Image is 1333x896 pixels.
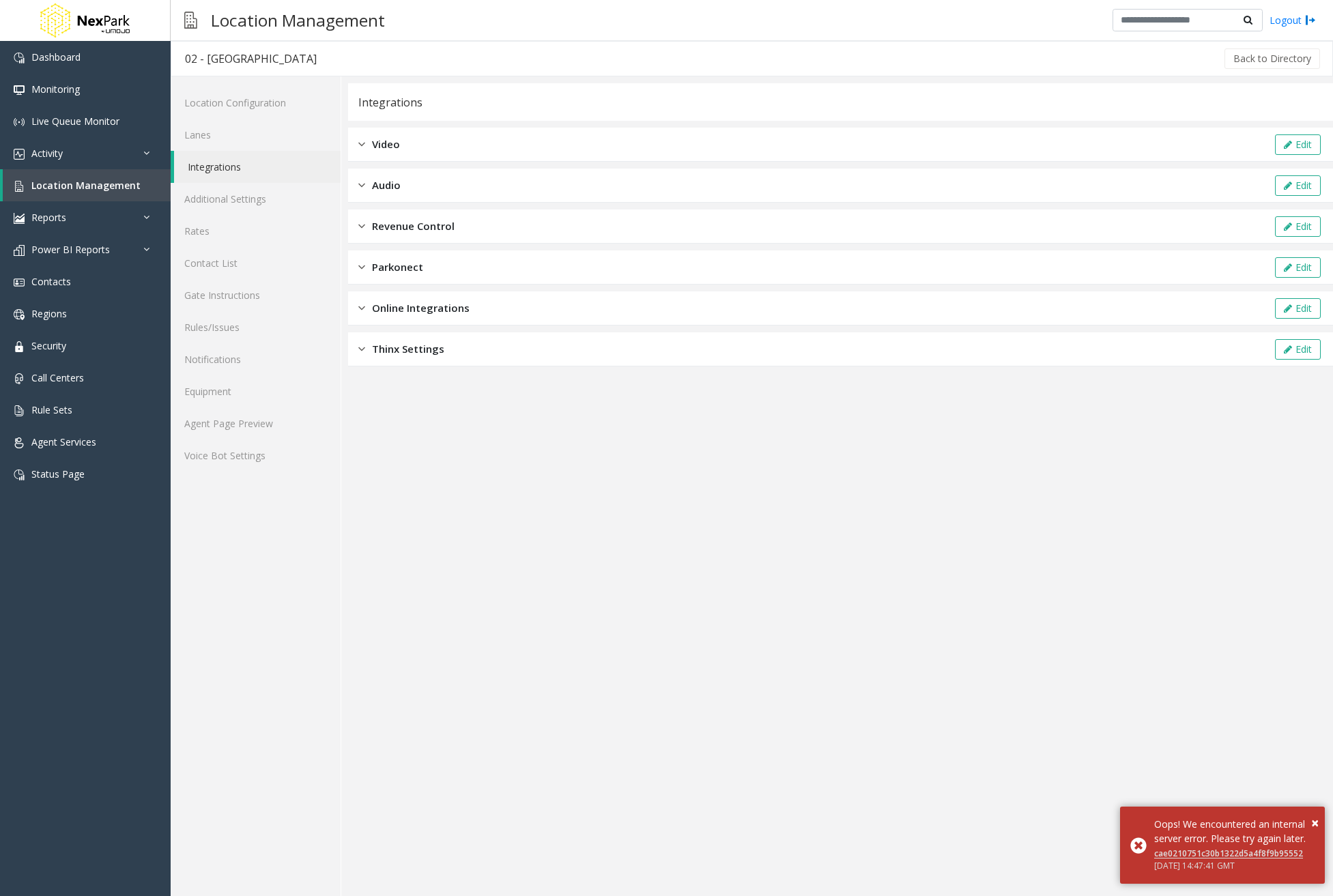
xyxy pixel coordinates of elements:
[1275,134,1321,155] button: Edit
[204,3,392,37] h3: Location Management
[14,341,25,352] img: 'icon'
[14,309,25,320] img: 'icon'
[185,50,317,68] div: 02 - [GEOGRAPHIC_DATA]
[14,277,25,288] img: 'icon'
[358,136,365,152] img: closed
[1311,813,1319,832] span: ×
[171,407,341,439] a: Agent Page Preview
[31,275,71,288] span: Contacts
[14,405,25,416] img: 'icon'
[1305,13,1316,27] img: logout
[1275,257,1321,278] button: Edit
[31,83,80,96] span: Monitoring
[31,435,96,448] span: Agent Services
[1275,339,1321,360] button: Edit
[31,115,119,128] span: Live Queue Monitor
[358,341,365,357] img: closed
[171,247,341,279] a: Contact List
[14,245,25,256] img: 'icon'
[31,243,110,256] span: Power BI Reports
[171,439,341,472] a: Voice Bot Settings
[1275,216,1321,237] button: Edit
[372,341,444,357] span: Thinx Settings
[14,181,25,192] img: 'icon'
[358,177,365,193] img: closed
[372,177,401,193] span: Audio
[14,117,25,128] img: 'icon'
[184,3,197,37] img: pageIcon
[171,311,341,343] a: Rules/Issues
[1275,175,1321,196] button: Edit
[31,179,141,192] span: Location Management
[14,149,25,160] img: 'icon'
[1275,298,1321,319] button: Edit
[372,136,400,152] span: Video
[31,403,72,416] span: Rule Sets
[3,169,171,201] a: Location Management
[171,343,341,375] a: Notifications
[14,53,25,63] img: 'icon'
[372,259,423,275] span: Parkonect
[171,279,341,311] a: Gate Instructions
[358,93,422,111] div: Integrations
[171,183,341,215] a: Additional Settings
[31,307,67,320] span: Regions
[31,211,66,224] span: Reports
[1224,48,1320,69] button: Back to Directory
[14,469,25,480] img: 'icon'
[1270,13,1316,27] a: Logout
[1154,860,1315,872] div: [DATE] 14:47:41 GMT
[358,300,365,316] img: closed
[358,218,365,234] img: closed
[171,375,341,407] a: Equipment
[31,371,84,384] span: Call Centers
[372,218,455,234] span: Revenue Control
[31,147,63,160] span: Activity
[31,339,66,352] span: Security
[1154,848,1303,859] a: cae0210751c30b1322d5a4f8f9b95552
[31,467,85,480] span: Status Page
[174,151,341,183] a: Integrations
[171,215,341,247] a: Rates
[14,373,25,384] img: 'icon'
[1154,817,1315,846] div: Oops! We encountered an internal server error. Please try again later.
[372,300,470,316] span: Online Integrations
[14,85,25,96] img: 'icon'
[171,119,341,151] a: Lanes
[171,87,341,119] a: Location Configuration
[31,50,81,63] span: Dashboard
[358,259,365,275] img: closed
[14,213,25,224] img: 'icon'
[1311,813,1319,833] button: Close
[14,437,25,448] img: 'icon'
